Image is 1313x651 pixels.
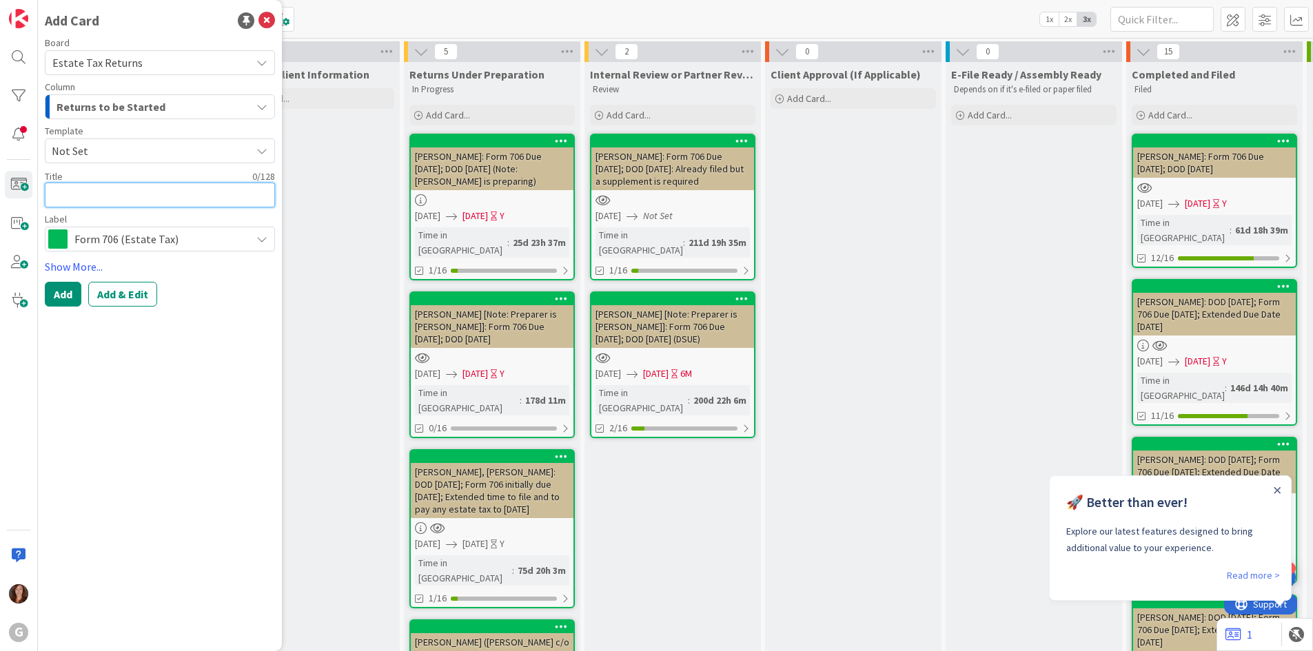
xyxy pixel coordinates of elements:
[1040,12,1059,26] span: 1x
[500,209,505,223] div: Y
[45,82,75,92] span: Column
[462,537,488,551] span: [DATE]
[771,68,921,81] span: Client Approval (If Applicable)
[1151,251,1174,265] span: 12/16
[229,68,369,81] span: Awaiting Client Information
[415,385,520,415] div: Time in [GEOGRAPHIC_DATA]
[29,2,63,19] span: Support
[1132,437,1297,583] a: [PERSON_NAME]: DOD [DATE]; Form 706 Due [DATE]; Extended Due Date [DATE][DATE][DATE]YTime in [GEO...
[1133,147,1296,178] div: [PERSON_NAME]: Form 706 Due [DATE]; DOD [DATE]
[514,563,569,578] div: 75d 20h 3m
[685,235,750,250] div: 211d 19h 35m
[507,235,509,250] span: :
[1222,196,1227,211] div: Y
[615,43,638,60] span: 2
[643,209,673,222] i: Not Set
[1059,12,1077,26] span: 2x
[411,451,573,518] div: [PERSON_NAME], [PERSON_NAME]: DOD [DATE]; Form 706 initially due [DATE]; Extended time to file an...
[1133,451,1296,493] div: [PERSON_NAME]: DOD [DATE]; Form 706 Due [DATE]; Extended Due Date [DATE]
[596,209,621,223] span: [DATE]
[590,291,755,438] a: [PERSON_NAME] [Note: Preparer is [PERSON_NAME]]: Form 706 Due [DATE]; DOD [DATE] (DSUE)[DATE][DAT...
[411,305,573,348] div: [PERSON_NAME] [Note: Preparer is [PERSON_NAME]]: Form 706 Due [DATE]; DOD [DATE]
[462,209,488,223] span: [DATE]
[45,170,63,183] label: Title
[462,366,488,381] span: [DATE]
[680,366,692,381] div: 6M
[1133,608,1296,651] div: [PERSON_NAME]: DOD [DATE]; Form 706 Due [DATE]; Extended Due Date [DATE]
[415,209,440,223] span: [DATE]
[500,366,505,381] div: Y
[1137,354,1163,369] span: [DATE]
[67,170,275,183] div: 0 / 128
[1077,12,1096,26] span: 3x
[591,293,754,348] div: [PERSON_NAME] [Note: Preparer is [PERSON_NAME]]: Form 706 Due [DATE]; DOD [DATE] (DSUE)
[88,282,157,307] button: Add & Edit
[1137,215,1230,245] div: Time in [GEOGRAPHIC_DATA]
[45,282,81,307] button: Add
[591,147,754,190] div: [PERSON_NAME]: Form 706 Due [DATE]; DOD [DATE]: Already filed but a supplement is required
[596,385,688,415] div: Time in [GEOGRAPHIC_DATA]
[45,94,275,119] button: Returns to be Started
[1137,373,1225,403] div: Time in [GEOGRAPHIC_DATA]
[976,43,999,60] span: 0
[1110,7,1214,32] input: Quick Filter...
[522,393,569,408] div: 178d 11m
[415,227,507,258] div: Time in [GEOGRAPHIC_DATA]
[690,393,750,408] div: 200d 22h 6m
[57,98,165,116] span: Returns to be Started
[1225,380,1227,395] span: :
[1133,135,1296,178] div: [PERSON_NAME]: Form 706 Due [DATE]; DOD [DATE]
[45,126,83,136] span: Template
[590,134,755,280] a: [PERSON_NAME]: Form 706 Due [DATE]; DOD [DATE]: Already filed but a supplement is required[DATE]N...
[9,584,28,603] img: CA
[409,134,575,280] a: [PERSON_NAME]: Form 706 Due [DATE]; DOD [DATE] (Note: [PERSON_NAME] is preparing)[DATE][DATE]YTim...
[52,142,241,160] span: Not Set
[951,68,1101,81] span: E-File Ready / Assembly Ready
[74,229,244,249] span: Form 706 (Estate Tax)
[411,293,573,348] div: [PERSON_NAME] [Note: Preparer is [PERSON_NAME]]: Form 706 Due [DATE]; DOD [DATE]
[500,537,505,551] div: Y
[591,135,754,190] div: [PERSON_NAME]: Form 706 Due [DATE]; DOD [DATE]: Already filed but a supplement is required
[1133,293,1296,335] div: [PERSON_NAME]: DOD [DATE]; Form 706 Due [DATE]; Extended Due Date [DATE]
[1133,280,1296,335] div: [PERSON_NAME]: DOD [DATE]; Form 706 Due [DATE]; Extended Due Date [DATE]
[411,135,573,190] div: [PERSON_NAME]: Form 706 Due [DATE]; DOD [DATE] (Note: [PERSON_NAME] is preparing)
[411,147,573,190] div: [PERSON_NAME]: Form 706 Due [DATE]; DOD [DATE] (Note: [PERSON_NAME] is preparing)
[429,421,447,435] span: 0/16
[415,537,440,551] span: [DATE]
[415,366,440,381] span: [DATE]
[9,623,28,642] div: G
[45,38,70,48] span: Board
[509,235,569,250] div: 25d 23h 37m
[596,227,683,258] div: Time in [GEOGRAPHIC_DATA]
[426,109,470,121] span: Add Card...
[968,109,1012,121] span: Add Card...
[1049,475,1296,606] iframe: To enrich screen reader interactions, please activate Accessibility in Grammarly extension settings
[409,291,575,438] a: [PERSON_NAME] [Note: Preparer is [PERSON_NAME]]: Form 706 Due [DATE]; DOD [DATE][DATE][DATE]YTime...
[1232,223,1292,238] div: 61d 18h 39m
[520,393,522,408] span: :
[52,56,143,70] span: Estate Tax Returns
[409,449,575,608] a: [PERSON_NAME], [PERSON_NAME]: DOD [DATE]; Form 706 initially due [DATE]; Extended time to file an...
[593,84,753,95] p: Review
[1133,596,1296,651] div: [PERSON_NAME]: DOD [DATE]; Form 706 Due [DATE]; Extended Due Date [DATE]
[1151,409,1174,423] span: 11/16
[1134,84,1294,95] p: Filed
[596,366,621,381] span: [DATE]
[609,421,627,435] span: 2/16
[609,263,627,278] span: 1/16
[429,263,447,278] span: 1/16
[1148,109,1192,121] span: Add Card...
[1222,354,1227,369] div: Y
[1157,43,1180,60] span: 15
[1137,196,1163,211] span: [DATE]
[643,366,669,381] span: [DATE]
[1185,354,1210,369] span: [DATE]
[429,591,447,606] span: 1/16
[434,43,458,60] span: 5
[412,84,572,95] p: In Progress
[1225,626,1252,643] a: 1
